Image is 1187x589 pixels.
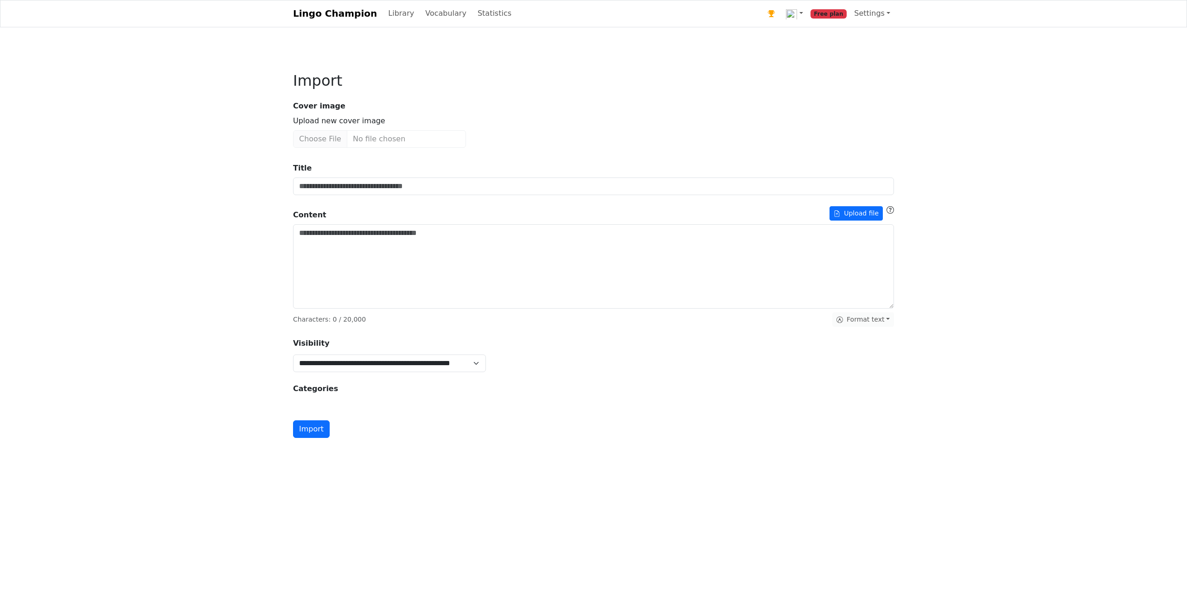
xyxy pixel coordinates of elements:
a: Lingo Champion [293,4,377,23]
button: Content [830,206,883,221]
a: Settings [850,4,894,23]
p: Characters : / 20,000 [293,315,366,324]
h2: Import [293,72,894,89]
strong: Categories [293,384,338,393]
span: Free plan [810,9,847,19]
img: en.svg [786,8,797,19]
strong: Cover image [287,101,900,112]
strong: Visibility [293,339,330,348]
strong: Title [293,164,312,172]
span: 0 [333,316,337,323]
button: Import [293,420,330,438]
a: Free plan [807,4,851,23]
label: Upload new cover image [293,115,385,127]
a: Library [384,4,418,23]
strong: Content [293,209,326,221]
a: Statistics [474,4,515,23]
a: Vocabulary [421,4,470,23]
